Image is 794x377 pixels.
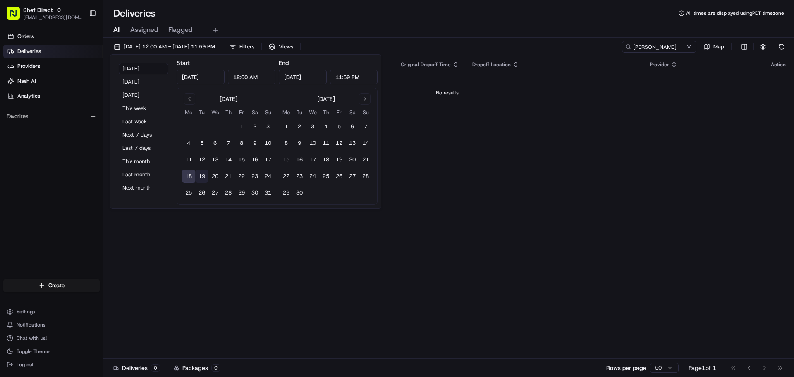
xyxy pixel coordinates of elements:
[119,182,168,194] button: Next month
[280,120,293,133] button: 1
[119,76,168,88] button: [DATE]
[293,186,306,199] button: 30
[8,8,25,25] img: Nash
[293,170,306,183] button: 23
[359,137,372,150] button: 14
[332,108,346,117] th: Friday
[8,108,53,114] div: Past conversations
[319,108,332,117] th: Thursday
[293,137,306,150] button: 9
[248,120,261,133] button: 2
[17,77,36,85] span: Nash AI
[128,106,151,116] button: See all
[261,137,275,150] button: 10
[3,60,103,73] a: Providers
[222,170,235,183] button: 21
[37,87,114,94] div: We're available if you need us!
[22,53,136,62] input: Clear
[48,282,65,289] span: Create
[8,120,22,134] img: Shef Support
[235,170,248,183] button: 22
[650,61,669,68] span: Provider
[182,186,195,199] button: 25
[776,41,787,53] button: Refresh
[3,279,100,292] button: Create
[235,153,248,166] button: 15
[700,41,728,53] button: Map
[222,153,235,166] button: 14
[119,142,168,154] button: Last 7 days
[293,108,306,117] th: Tuesday
[319,137,332,150] button: 11
[330,70,378,84] input: Time
[141,82,151,91] button: Start new chat
[113,25,120,35] span: All
[208,170,222,183] button: 20
[3,74,103,88] a: Nash AI
[26,128,58,135] span: Shef Support
[222,137,235,150] button: 7
[17,322,45,328] span: Notifications
[17,92,40,100] span: Analytics
[151,364,160,372] div: 0
[222,186,235,199] button: 28
[3,306,100,317] button: Settings
[119,63,168,74] button: [DATE]
[771,61,786,68] div: Action
[184,93,195,105] button: Go to previous month
[195,137,208,150] button: 5
[248,153,261,166] button: 16
[17,163,63,171] span: Knowledge Base
[332,153,346,166] button: 19
[472,61,511,68] span: Dropoff Location
[64,128,81,135] span: [DATE]
[248,186,261,199] button: 30
[235,120,248,133] button: 1
[182,137,195,150] button: 4
[359,93,371,105] button: Go to next month
[359,120,372,133] button: 7
[119,89,168,101] button: [DATE]
[8,79,23,94] img: 1736555255976-a54dd68f-1ca7-489b-9aae-adbdc363a1c4
[280,137,293,150] button: 8
[174,364,220,372] div: Packages
[17,62,40,70] span: Providers
[346,108,359,117] th: Saturday
[130,25,158,35] span: Assigned
[182,153,195,166] button: 11
[280,108,293,117] th: Monday
[3,346,100,357] button: Toggle Theme
[332,137,346,150] button: 12
[235,108,248,117] th: Friday
[265,41,297,53] button: Views
[37,79,136,87] div: Start new chat
[689,364,716,372] div: Page 1 of 1
[168,25,193,35] span: Flagged
[319,153,332,166] button: 18
[107,89,789,96] div: No results.
[319,170,332,183] button: 25
[713,43,724,50] span: Map
[3,45,103,58] a: Deliveries
[261,153,275,166] button: 17
[70,163,77,170] div: 💻
[113,7,155,20] h1: Deliveries
[220,95,237,103] div: [DATE]
[23,14,82,21] button: [EMAIL_ADDRESS][DOMAIN_NAME]
[82,183,100,189] span: Pylon
[248,137,261,150] button: 9
[346,137,359,150] button: 13
[8,163,15,170] div: 📗
[182,108,195,117] th: Monday
[346,120,359,133] button: 6
[280,170,293,183] button: 22
[401,61,451,68] span: Original Dropoff Time
[306,120,319,133] button: 3
[359,153,372,166] button: 21
[279,70,327,84] input: Date
[317,95,335,103] div: [DATE]
[119,129,168,141] button: Next 7 days
[23,6,53,14] span: Shef Direct
[293,153,306,166] button: 16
